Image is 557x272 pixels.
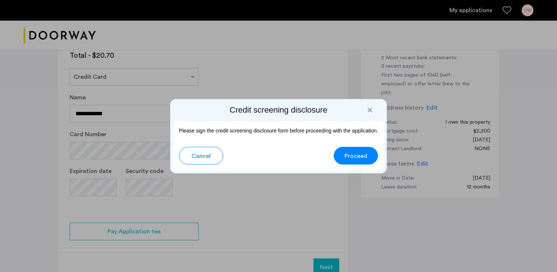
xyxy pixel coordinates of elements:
[179,127,378,135] p: Please sign the credit screening disclosure form before proceeding with the application.
[173,105,384,115] h2: Credit screening disclosure
[179,147,223,165] button: button
[344,152,367,160] span: Proceed
[334,147,378,165] button: button
[192,152,211,160] span: Cancel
